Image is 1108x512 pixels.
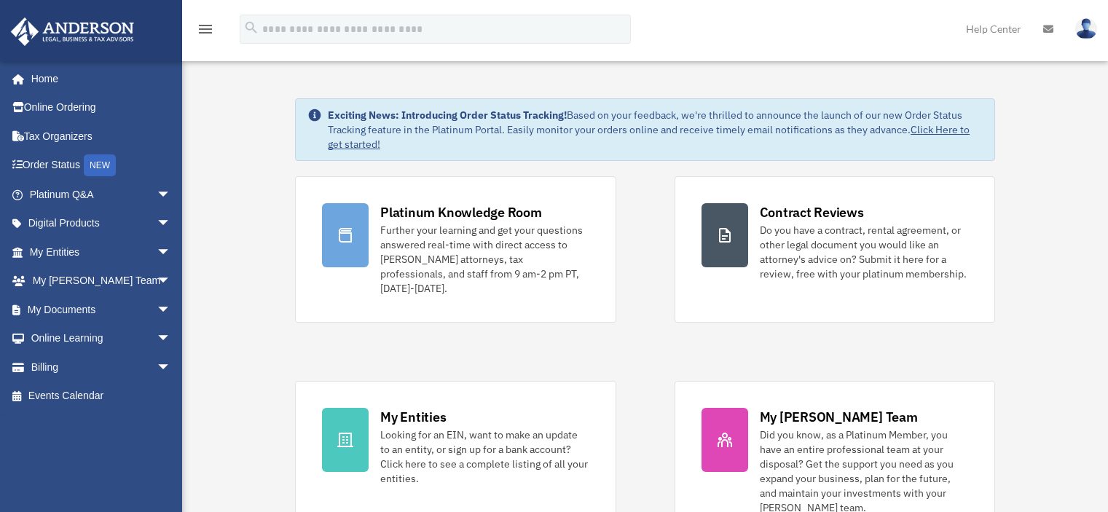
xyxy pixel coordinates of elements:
span: arrow_drop_down [157,353,186,382]
a: Tax Organizers [10,122,193,151]
a: Home [10,64,186,93]
span: arrow_drop_down [157,295,186,325]
div: NEW [84,154,116,176]
a: Order StatusNEW [10,151,193,181]
span: arrow_drop_down [157,209,186,239]
a: Events Calendar [10,382,193,411]
div: Further your learning and get your questions answered real-time with direct access to [PERSON_NAM... [380,223,589,296]
a: Billingarrow_drop_down [10,353,193,382]
a: Platinum Q&Aarrow_drop_down [10,180,193,209]
div: Looking for an EIN, want to make an update to an entity, or sign up for a bank account? Click her... [380,428,589,486]
div: Platinum Knowledge Room [380,203,542,221]
div: Do you have a contract, rental agreement, or other legal document you would like an attorney's ad... [760,223,968,281]
a: My Documentsarrow_drop_down [10,295,193,324]
a: Online Learningarrow_drop_down [10,324,193,353]
i: search [243,20,259,36]
div: My [PERSON_NAME] Team [760,408,918,426]
img: Anderson Advisors Platinum Portal [7,17,138,46]
img: User Pic [1075,18,1097,39]
div: Based on your feedback, we're thrilled to announce the launch of our new Order Status Tracking fe... [328,108,983,151]
a: My Entitiesarrow_drop_down [10,237,193,267]
a: menu [197,25,214,38]
span: arrow_drop_down [157,324,186,354]
a: Digital Productsarrow_drop_down [10,209,193,238]
span: arrow_drop_down [157,267,186,296]
a: Platinum Knowledge Room Further your learning and get your questions answered real-time with dire... [295,176,616,323]
span: arrow_drop_down [157,237,186,267]
div: My Entities [380,408,446,426]
span: arrow_drop_down [157,180,186,210]
a: Click Here to get started! [328,123,970,151]
i: menu [197,20,214,38]
a: Online Ordering [10,93,193,122]
a: Contract Reviews Do you have a contract, rental agreement, or other legal document you would like... [675,176,995,323]
a: My [PERSON_NAME] Teamarrow_drop_down [10,267,193,296]
div: Contract Reviews [760,203,864,221]
strong: Exciting News: Introducing Order Status Tracking! [328,109,567,122]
